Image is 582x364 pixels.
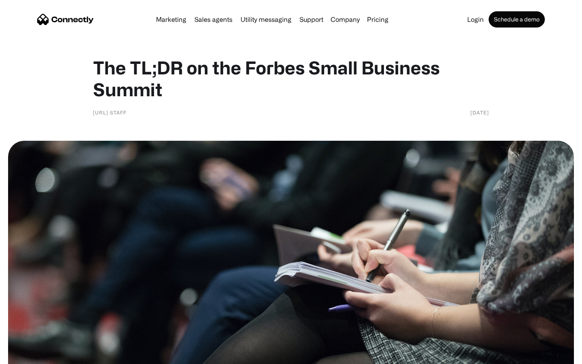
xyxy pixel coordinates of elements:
[364,16,392,23] a: Pricing
[489,11,545,28] a: Schedule a demo
[8,350,48,361] aside: Language selected: English
[93,108,127,116] div: [URL] Staff
[16,350,48,361] ul: Language list
[331,14,360,25] div: Company
[237,16,295,23] a: Utility messaging
[153,16,190,23] a: Marketing
[93,57,489,100] h1: The TL;DR on the Forbes Small Business Summit
[464,16,487,23] a: Login
[470,108,489,116] div: [DATE]
[296,16,327,23] a: Support
[191,16,236,23] a: Sales agents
